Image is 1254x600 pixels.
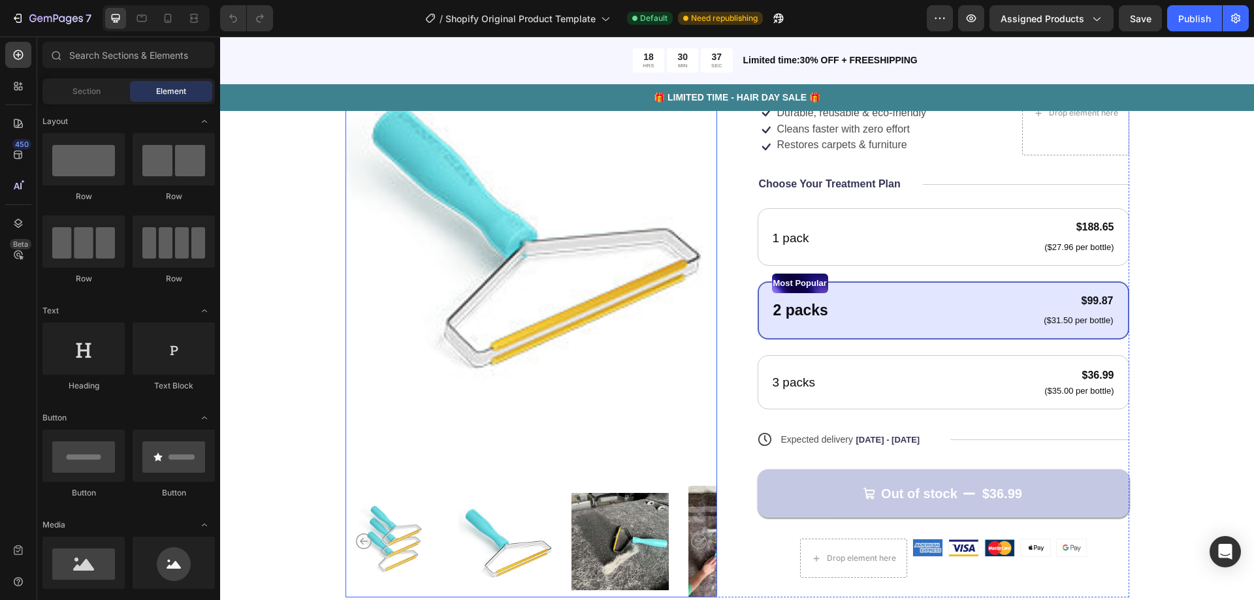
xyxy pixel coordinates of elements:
div: Heading [42,380,125,392]
div: Open Intercom Messenger [1210,536,1241,567]
p: ($31.50 per bottle) [824,279,893,290]
p: Durable, reusable & eco-friendly [557,70,707,84]
div: 450 [12,139,31,150]
p: 3 packs [553,337,595,356]
p: Restores carpets & furniture [557,102,707,116]
button: Carousel Next Arrow [471,497,487,513]
input: Search Sections & Elements [42,42,215,68]
span: Default [640,12,667,24]
div: $188.65 [823,183,895,199]
div: $36.99 [823,330,895,348]
div: Undo/Redo [220,5,273,31]
img: gempages_583688046814167892-c6c784e4-2efe-4bd7-bd55-e73a7d3c114b.png [801,503,830,520]
span: Layout [42,116,68,127]
p: Choose Your Treatment Plan [539,141,681,155]
span: / [440,12,443,25]
div: Out of stock [661,449,737,466]
span: Shopify Original Product Template [445,12,596,25]
button: Assigned Products [989,5,1114,31]
div: $99.87 [822,257,894,273]
button: Save [1119,5,1162,31]
img: gempages_583688046814167892-d1e9d33e-f1ab-4e8c-bb02-2e65737ef2f3.png [729,503,758,520]
button: Publish [1167,5,1222,31]
div: Text Block [133,380,215,392]
img: gempages_583688046814167892-c81fa43e-5e7e-458b-9200-838dc7904525.png [693,503,722,520]
div: $36.99 [761,447,803,467]
div: Beta [10,239,31,249]
span: Need republishing [691,12,758,24]
span: [DATE] - [DATE] [635,398,699,408]
div: Button [42,487,125,499]
p: 2 packs [553,262,608,285]
span: Toggle open [194,300,215,321]
p: ($35.00 per bottle) [824,349,893,360]
p: Most Popular [553,238,607,255]
div: Row [42,273,125,285]
p: Cleans faster with zero effort [557,86,707,100]
span: Save [1130,13,1151,24]
div: Row [42,191,125,202]
span: Toggle open [194,514,215,535]
p: 1 pack [553,193,589,212]
img: gempages_583688046814167892-3ae4fadb-5f32-4902-a798-88bea1082dda.png [837,503,866,520]
span: Toggle open [194,407,215,428]
span: Button [42,412,67,424]
button: Out of stock [538,433,909,481]
iframe: Design area [220,37,1254,600]
div: Button [133,487,215,499]
img: gempages_583688046814167892-71b7eef1-f268-457c-b3ca-723dc43748ba.png [765,503,794,520]
div: Drop element here [829,71,898,82]
span: Toggle open [194,111,215,132]
button: 7 [5,5,97,31]
span: Expected delivery [561,398,634,408]
div: Publish [1178,12,1211,25]
p: ($27.96 per bottle) [824,206,893,217]
span: Media [42,519,65,531]
div: Drop element here [607,516,676,527]
span: Assigned Products [1001,12,1084,25]
span: Element [156,86,186,97]
p: 7 [86,10,91,26]
span: Section [72,86,101,97]
div: Row [133,273,215,285]
div: Row [133,191,215,202]
span: Text [42,305,59,317]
